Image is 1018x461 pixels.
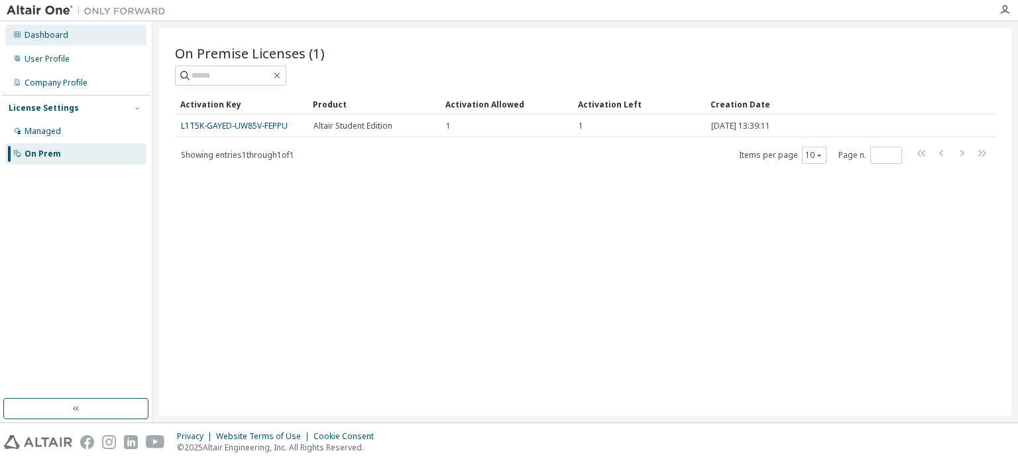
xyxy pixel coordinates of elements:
[739,147,826,164] span: Items per page
[313,431,382,442] div: Cookie Consent
[7,4,172,17] img: Altair One
[216,431,313,442] div: Website Terms of Use
[313,121,392,131] span: Altair Student Edition
[102,435,116,449] img: instagram.svg
[4,435,72,449] img: altair_logo.svg
[579,121,583,131] span: 1
[578,94,700,115] div: Activation Left
[175,44,325,62] span: On Premise Licenses (1)
[124,435,138,449] img: linkedin.svg
[177,442,382,453] p: © 2025 Altair Engineering, Inc. All Rights Reserved.
[80,435,94,449] img: facebook.svg
[9,103,79,113] div: License Settings
[25,149,61,159] div: On Prem
[146,435,165,449] img: youtube.svg
[180,94,302,115] div: Activation Key
[177,431,216,442] div: Privacy
[710,94,937,115] div: Creation Date
[181,149,294,161] span: Showing entries 1 through 1 of 1
[181,120,288,131] a: L1T5K-GAYED-UW85V-FEPPU
[445,94,567,115] div: Activation Allowed
[25,54,70,64] div: User Profile
[805,150,823,161] button: 10
[838,147,902,164] span: Page n.
[313,94,435,115] div: Product
[711,121,770,131] span: [DATE] 13:39:11
[25,126,61,137] div: Managed
[25,78,87,88] div: Company Profile
[446,121,451,131] span: 1
[25,30,68,40] div: Dashboard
